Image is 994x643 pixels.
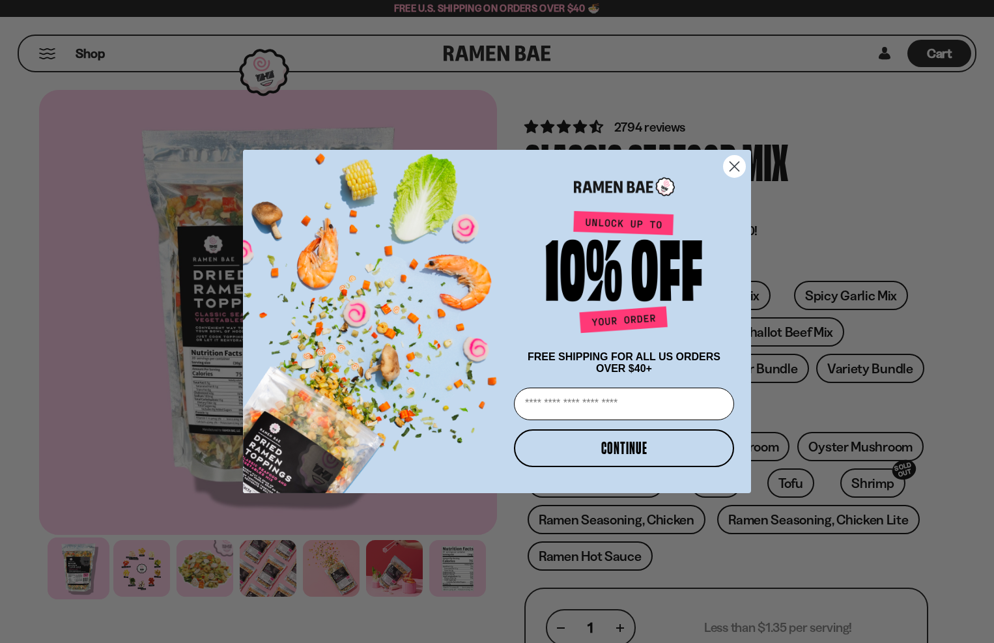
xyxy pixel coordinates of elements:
[514,429,734,467] button: CONTINUE
[543,210,705,338] img: Unlock up to 10% off
[723,155,746,178] button: Close dialog
[243,139,509,493] img: ce7035ce-2e49-461c-ae4b-8ade7372f32c.png
[574,176,675,197] img: Ramen Bae Logo
[528,351,720,374] span: FREE SHIPPING FOR ALL US ORDERS OVER $40+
